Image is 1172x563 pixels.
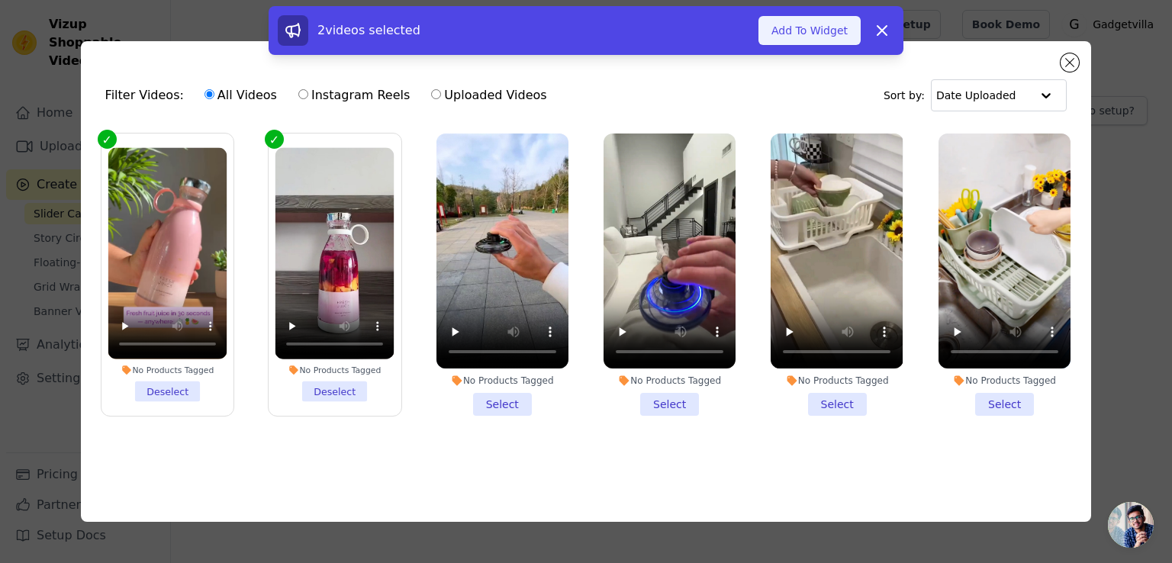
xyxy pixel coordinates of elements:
div: Filter Videos: [105,78,555,113]
div: Sort by: [884,79,1067,111]
label: Instagram Reels [298,85,411,105]
span: 2 videos selected [317,23,420,37]
div: No Products Tagged [275,365,394,375]
button: Add To Widget [758,16,861,45]
button: Close modal [1061,53,1079,72]
a: Open chat [1108,502,1154,548]
div: No Products Tagged [436,375,568,387]
div: No Products Tagged [604,375,736,387]
div: No Products Tagged [108,365,227,375]
div: No Products Tagged [771,375,903,387]
div: No Products Tagged [939,375,1071,387]
label: All Videos [204,85,278,105]
label: Uploaded Videos [430,85,547,105]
